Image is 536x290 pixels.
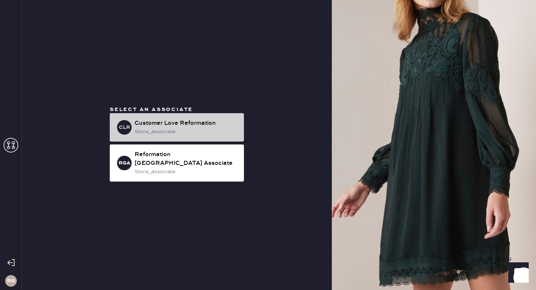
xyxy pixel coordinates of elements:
[119,160,131,166] h3: RGA
[135,128,238,136] div: store_associate
[7,278,15,283] h3: RG
[110,106,193,113] span: Select an associate
[135,150,238,168] div: Reformation [GEOGRAPHIC_DATA] Associate
[135,119,238,128] div: Customer Love Reformation
[119,125,130,130] h3: CLR
[135,168,238,176] div: store_associate
[501,257,533,289] iframe: Front Chat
